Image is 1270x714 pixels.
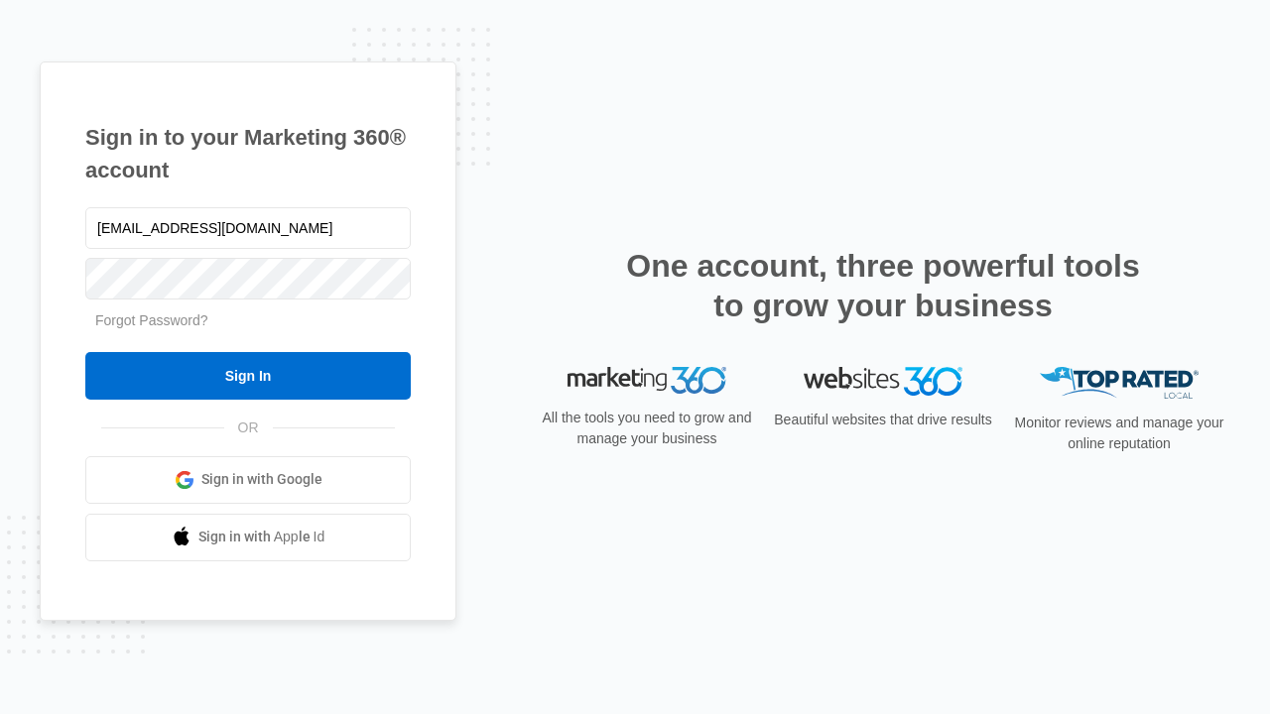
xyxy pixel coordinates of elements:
[620,246,1146,325] h2: One account, three powerful tools to grow your business
[1040,367,1199,400] img: Top Rated Local
[568,367,726,395] img: Marketing 360
[772,410,994,430] p: Beautiful websites that drive results
[1008,413,1230,454] p: Monitor reviews and manage your online reputation
[85,121,411,186] h1: Sign in to your Marketing 360® account
[198,527,325,547] span: Sign in with Apple Id
[95,312,208,328] a: Forgot Password?
[85,352,411,400] input: Sign In
[201,469,322,490] span: Sign in with Google
[536,408,758,449] p: All the tools you need to grow and manage your business
[85,456,411,504] a: Sign in with Google
[224,417,273,438] span: OR
[85,514,411,561] a: Sign in with Apple Id
[804,367,962,396] img: Websites 360
[85,207,411,249] input: Email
